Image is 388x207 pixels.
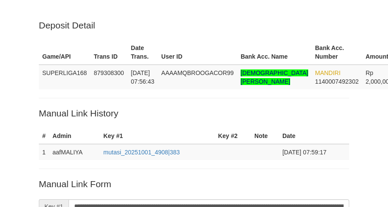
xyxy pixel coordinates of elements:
td: SUPERLIGA168 [39,65,91,89]
th: # [39,128,49,144]
span: [DATE] 07:56:43 [131,69,155,85]
th: Key #2 [215,128,251,144]
th: Trans ID [91,40,128,65]
span: MANDIRI [315,69,341,76]
span: Nama rekening >18 huruf, harap diedit [241,69,308,85]
th: Key #1 [100,128,215,144]
a: mutasi_20251001_4908|383 [103,149,180,156]
th: Bank Acc. Number [312,40,362,65]
td: 879308300 [91,65,128,89]
td: 1 [39,144,49,160]
td: aafMALIYA [49,144,100,160]
td: [DATE] 07:59:17 [279,144,349,160]
th: Date Trans. [128,40,158,65]
p: Deposit Detail [39,19,349,31]
th: User ID [158,40,237,65]
th: Game/API [39,40,91,65]
th: Bank Acc. Name [237,40,312,65]
span: Copy 1140007492302 to clipboard [315,78,359,85]
span: AAAAMQBROOGACOR99 [161,69,234,76]
th: Admin [49,128,100,144]
th: Note [251,128,279,144]
th: Date [279,128,349,144]
p: Manual Link History [39,107,349,119]
p: Manual Link Form [39,178,349,190]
